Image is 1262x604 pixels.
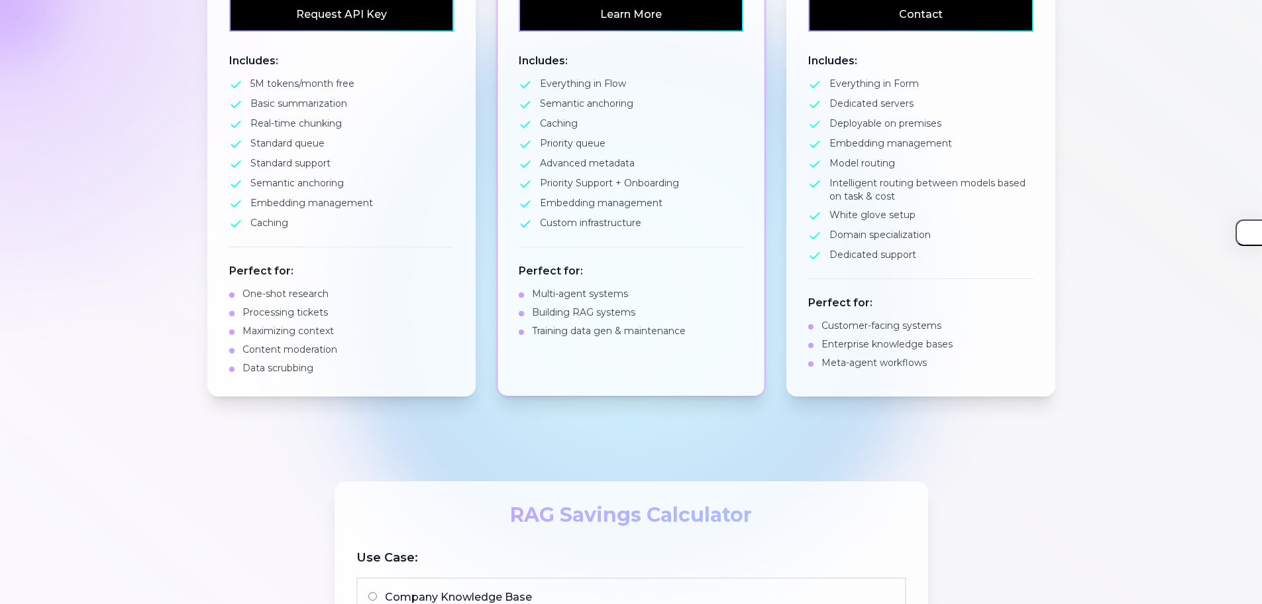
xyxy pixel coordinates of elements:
span: Embedding management [250,196,373,210]
span: Priority Support + Onboarding [540,176,679,190]
span: Semantic anchoring [250,176,344,190]
h4: Includes: [229,53,454,69]
h3: Use Case: [356,548,906,567]
span: Building RAG systems [532,306,635,319]
span: Basic summarization [250,97,347,110]
span: Caching [540,117,578,130]
span: Standard support [250,156,331,170]
span: Priority queue [540,137,605,150]
span: Customer-facing systems [821,319,941,332]
span: Content moderation [242,343,337,356]
span: Real-time chunking [250,117,342,130]
span: 5M tokens/month free [250,77,354,90]
span: Embedding management [829,137,952,150]
span: Caching [250,216,288,229]
span: Everything in Flow [540,77,626,90]
span: Embedding management [540,196,662,210]
h4: Perfect for: [229,263,454,279]
span: Dedicated support [829,248,916,261]
span: One-shot research [242,287,329,300]
span: Standard queue [250,137,325,150]
span: Custom infrastructure [540,216,641,229]
h4: Perfect for: [808,295,1033,311]
input: Company Knowledge BaseInternal documentation & policies queried by employees [368,592,377,601]
span: Meta-agent workflows [821,356,927,369]
span: Data scrubbing [242,361,313,375]
span: Multi-agent systems [532,287,628,300]
span: Processing tickets [242,306,328,319]
h4: Perfect for: [519,263,743,279]
span: Semantic anchoring [540,97,633,110]
span: Deployable on premises [829,117,941,130]
span: Advanced metadata [540,156,635,170]
span: Training data gen & maintenance [532,324,686,337]
span: Everything in Form [829,77,919,90]
span: White glove setup [829,208,916,221]
h2: RAG Savings Calculator [356,503,906,527]
span: Maximizing context [242,324,334,337]
span: Enterprise knowledge bases [821,337,953,351]
span: Model routing [829,156,895,170]
span: Dedicated servers [829,97,914,110]
h4: Includes: [808,53,1033,69]
span: Domain specialization [829,228,931,241]
h4: Includes: [519,53,743,69]
span: Intelligent routing between models based on task & cost [829,176,1033,203]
